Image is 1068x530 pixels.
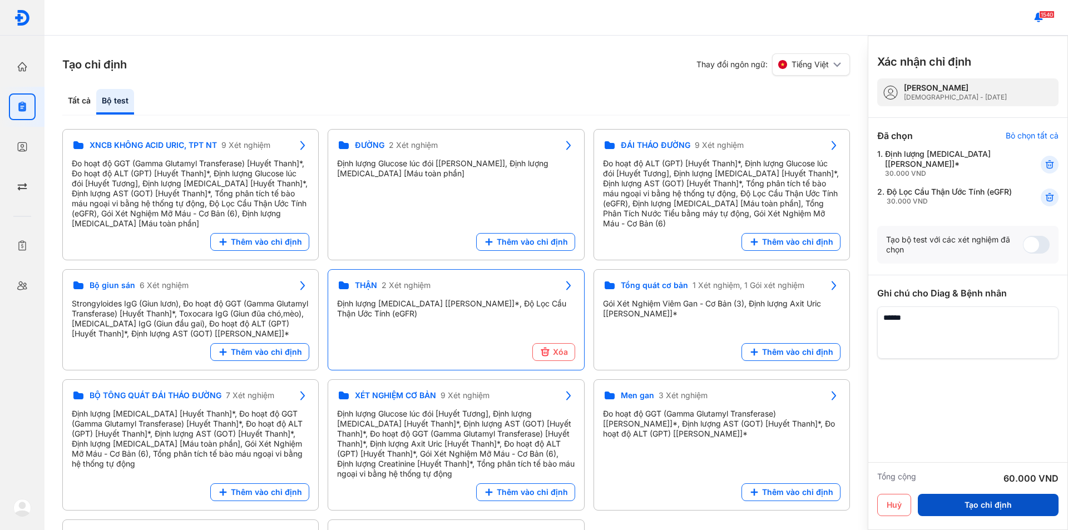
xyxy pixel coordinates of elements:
span: Tiếng Việt [792,60,829,70]
span: 7 Xét nghiệm [226,390,274,400]
span: Thêm vào chỉ định [762,237,833,247]
span: XÉT NGHIỆM CƠ BẢN [355,390,436,400]
span: 6 Xét nghiệm [140,280,189,290]
span: THẬN [355,280,377,290]
span: 1 Xét nghiệm, 1 Gói xét nghiệm [693,280,804,290]
span: 2 Xét nghiệm [382,280,431,290]
div: Đo hoạt độ GGT (Gamma Glutamyl Transferase) [[PERSON_NAME]]*, Định lượng AST (GOT) [Huyết Thanh]*... [603,409,840,439]
span: Men gan [621,390,654,400]
div: Độ Lọc Cầu Thận Ước Tính (eGFR) [887,187,1012,206]
button: Thêm vào chỉ định [210,233,309,251]
span: Thêm vào chỉ định [497,487,568,497]
div: Gói Xét Nghiệm Viêm Gan - Cơ Bản (3), Định lượng Axit Uric [[PERSON_NAME]]* [603,299,840,319]
button: Thêm vào chỉ định [741,343,840,361]
div: 1. [877,149,1013,178]
div: 60.000 VND [1003,472,1059,485]
img: logo [14,9,31,26]
div: [PERSON_NAME] [904,83,1007,93]
span: Thêm vào chỉ định [231,237,302,247]
div: 30.000 VND [885,169,1013,178]
button: Huỷ [877,494,911,516]
div: Đo hoạt độ GGT (Gamma Glutamyl Transferase) [Huyết Thanh]*, Đo hoạt độ ALT (GPT) [Huyết Thanh]*, ... [72,158,309,229]
button: Thêm vào chỉ định [476,483,575,501]
button: Thêm vào chỉ định [741,483,840,501]
div: Tổng cộng [877,472,916,485]
span: 2 Xét nghiệm [389,140,438,150]
span: Xóa [553,347,568,357]
span: 1540 [1039,11,1055,18]
div: Đo hoạt độ ALT (GPT) [Huyết Thanh]*, Định lượng Glucose lúc đói [Huyết Tương], Định lượng [MEDICA... [603,158,840,229]
div: Ghi chú cho Diag & Bệnh nhân [877,286,1059,300]
span: BỘ TỔNG QUÁT ĐÁI THÁO ĐƯỜNG [90,390,221,400]
span: 3 Xét nghiệm [659,390,708,400]
span: Thêm vào chỉ định [762,347,833,357]
span: Thêm vào chỉ định [231,347,302,357]
span: Thêm vào chỉ định [231,487,302,497]
button: Thêm vào chỉ định [476,233,575,251]
span: XNCB KHÔNG ACID URIC, TPT NT [90,140,217,150]
div: Bỏ chọn tất cả [1006,131,1059,141]
button: Xóa [532,343,575,361]
div: Đã chọn [877,129,913,142]
span: ĐÁI THÁO ĐƯỜNG [621,140,690,150]
div: Định lượng [MEDICAL_DATA] [[PERSON_NAME]]* [885,149,1013,178]
button: Thêm vào chỉ định [741,233,840,251]
span: 9 Xét nghiệm [221,140,270,150]
span: ĐƯỜNG [355,140,384,150]
h3: Tạo chỉ định [62,57,127,72]
div: [DEMOGRAPHIC_DATA] - [DATE] [904,93,1007,102]
span: Thêm vào chỉ định [497,237,568,247]
div: Định lượng [MEDICAL_DATA] [Huyết Thanh]*, Đo hoạt độ GGT (Gamma Glutamyl Transferase) [Huyết Than... [72,409,309,469]
div: Tất cả [62,89,96,115]
div: Định lượng Glucose lúc đói [Huyết Tương], Định lượng [MEDICAL_DATA] [Huyết Thanh]*, Định lượng AS... [337,409,575,479]
span: 9 Xét nghiệm [695,140,744,150]
button: Tạo chỉ định [918,494,1059,516]
div: Thay đổi ngôn ngữ: [696,53,850,76]
img: logo [13,499,31,517]
span: Bộ giun sán [90,280,135,290]
div: Định lượng [MEDICAL_DATA] [[PERSON_NAME]]*, Độ Lọc Cầu Thận Ước Tính (eGFR) [337,299,575,319]
h3: Xác nhận chỉ định [877,54,971,70]
div: 2. [877,187,1013,206]
span: 9 Xét nghiệm [441,390,489,400]
button: Thêm vào chỉ định [210,343,309,361]
div: Bộ test [96,89,134,115]
div: Định lượng Glucose lúc đói [[PERSON_NAME]], Định lượng [MEDICAL_DATA] [Máu toàn phần] [337,158,575,179]
span: Thêm vào chỉ định [762,487,833,497]
div: Strongyloides IgG (Giun lươn), Đo hoạt độ GGT (Gamma Glutamyl Transferase) [Huyết Thanh]*, Toxoca... [72,299,309,339]
div: Tạo bộ test với các xét nghiệm đã chọn [886,235,1023,255]
span: Tổng quát cơ bản [621,280,688,290]
div: 30.000 VND [887,197,1012,206]
button: Thêm vào chỉ định [210,483,309,501]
